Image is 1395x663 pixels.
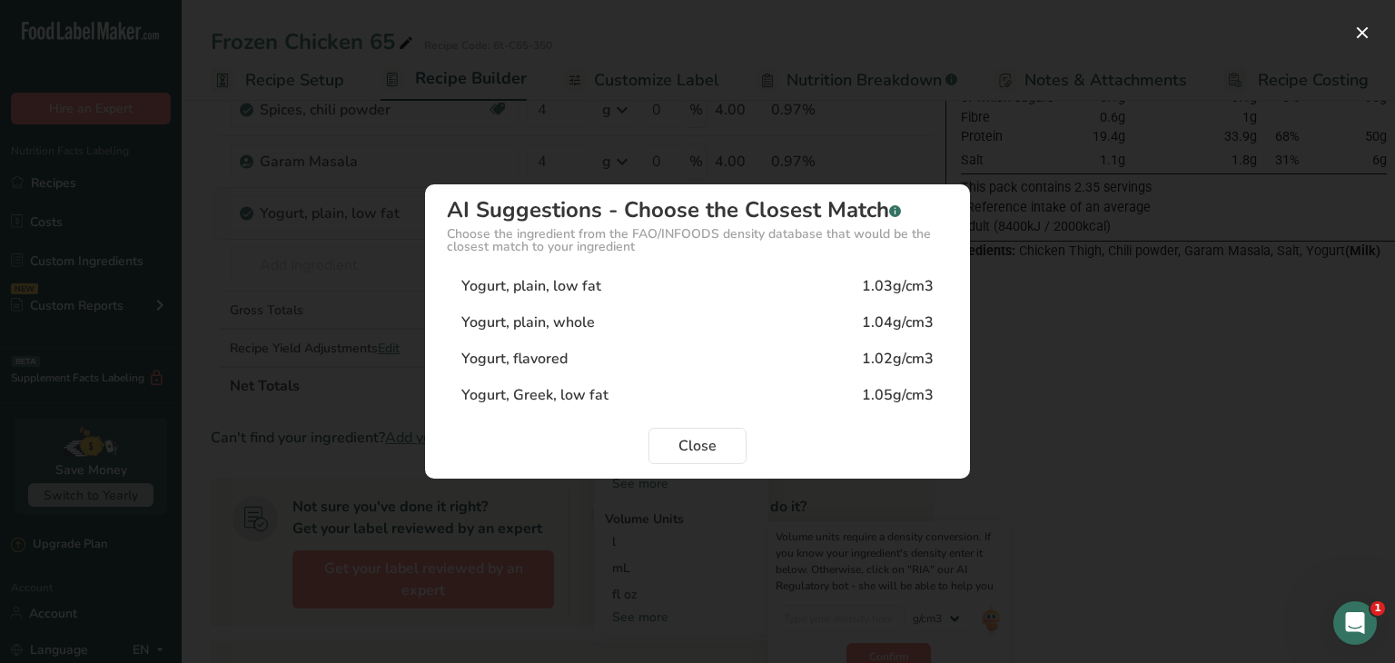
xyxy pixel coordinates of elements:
[447,199,948,221] div: AI Suggestions - Choose the Closest Match
[1370,601,1385,616] span: 1
[447,228,948,253] div: Choose the ingredient from the FAO/INFOODS density database that would be the closest match to yo...
[862,275,934,297] div: 1.03g/cm3
[648,428,747,464] button: Close
[461,384,608,406] div: Yogurt, Greek, low fat
[1333,601,1377,645] iframe: Intercom live chat
[461,348,568,370] div: Yogurt, flavored
[862,312,934,333] div: 1.04g/cm3
[678,435,717,457] span: Close
[461,275,601,297] div: Yogurt, plain, low fat
[862,348,934,370] div: 1.02g/cm3
[461,312,595,333] div: Yogurt, plain, whole
[862,384,934,406] div: 1.05g/cm3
